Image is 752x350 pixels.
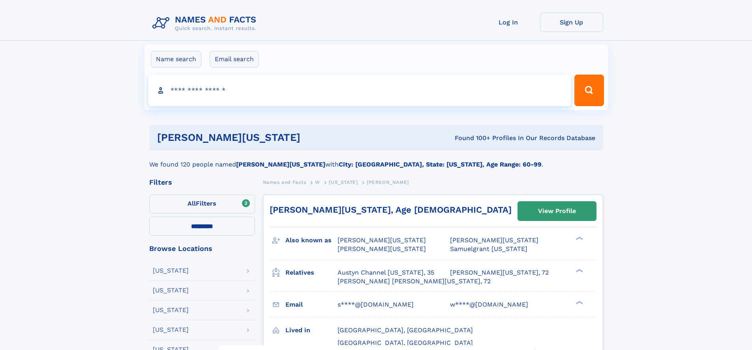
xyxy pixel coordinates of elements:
[338,245,426,253] span: [PERSON_NAME][US_STATE]
[153,307,189,313] div: [US_STATE]
[450,245,527,253] span: Samuelgrant [US_STATE]
[157,133,378,142] h1: [PERSON_NAME][US_STATE]
[153,327,189,333] div: [US_STATE]
[315,177,320,187] a: W
[148,75,571,106] input: search input
[450,268,549,277] a: [PERSON_NAME][US_STATE], 72
[236,161,325,168] b: [PERSON_NAME][US_STATE]
[574,75,604,106] button: Search Button
[329,177,358,187] a: [US_STATE]
[329,180,358,185] span: [US_STATE]
[450,236,538,244] span: [PERSON_NAME][US_STATE]
[149,13,263,34] img: Logo Names and Facts
[574,236,583,241] div: ❯
[518,202,596,221] a: View Profile
[540,13,603,32] a: Sign Up
[574,268,583,273] div: ❯
[151,51,201,67] label: Name search
[574,300,583,305] div: ❯
[339,161,542,168] b: City: [GEOGRAPHIC_DATA], State: [US_STATE], Age Range: 60-99
[477,13,540,32] a: Log In
[285,266,338,279] h3: Relatives
[338,326,473,334] span: [GEOGRAPHIC_DATA], [GEOGRAPHIC_DATA]
[538,202,576,220] div: View Profile
[377,134,595,142] div: Found 100+ Profiles In Our Records Database
[210,51,259,67] label: Email search
[188,200,196,207] span: All
[285,324,338,337] h3: Lived in
[149,245,255,252] div: Browse Locations
[338,236,426,244] span: [PERSON_NAME][US_STATE]
[315,180,320,185] span: W
[153,287,189,294] div: [US_STATE]
[149,150,603,169] div: We found 120 people named with .
[338,339,473,346] span: [GEOGRAPHIC_DATA], [GEOGRAPHIC_DATA]
[285,234,338,247] h3: Also known as
[338,277,491,286] a: [PERSON_NAME] [PERSON_NAME][US_STATE], 72
[270,205,512,215] a: [PERSON_NAME][US_STATE], Age [DEMOGRAPHIC_DATA]
[367,180,409,185] span: [PERSON_NAME]
[149,179,255,186] div: Filters
[149,195,255,213] label: Filters
[263,177,306,187] a: Names and Facts
[153,268,189,274] div: [US_STATE]
[285,298,338,311] h3: Email
[338,268,434,277] a: Austyn Channel [US_STATE], 35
